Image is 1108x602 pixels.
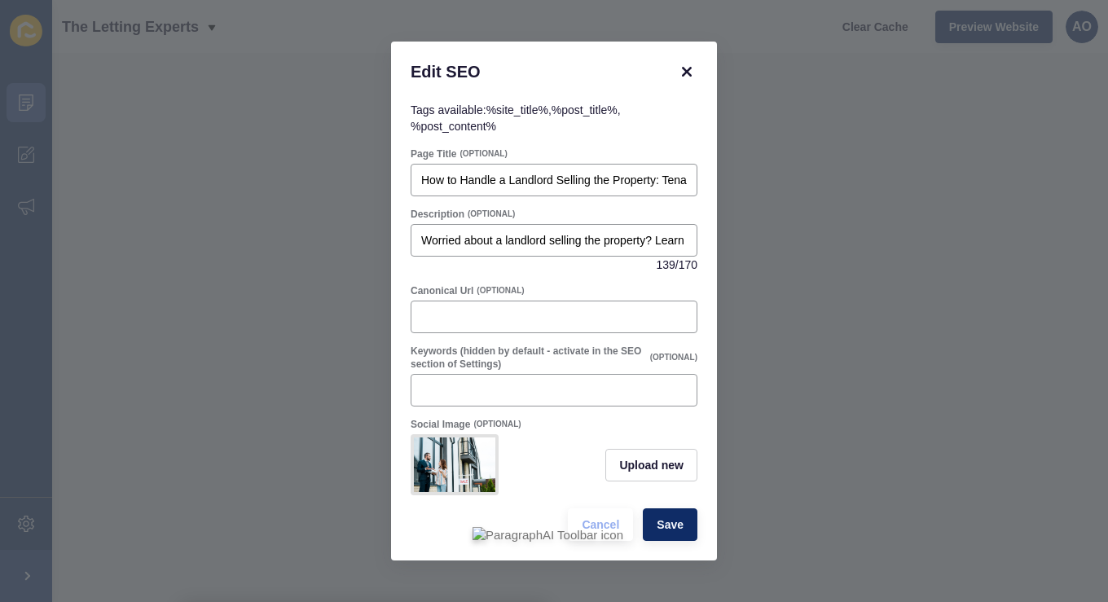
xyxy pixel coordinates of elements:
label: Social Image [411,418,470,431]
label: Description [411,208,464,221]
img: ParagraphAI Toolbar icon [473,527,623,564]
code: %site_title% [486,103,548,116]
code: %post_content% [411,120,496,133]
h1: Edit SEO [411,61,657,82]
span: (OPTIONAL) [477,285,524,297]
code: %post_title% [552,103,618,116]
span: 170 [679,257,697,273]
img: 3bf5d623a02ed5b1831f366c56da331b.jpg [414,437,495,492]
button: Upload new [605,449,697,481]
span: (OPTIONAL) [650,352,697,363]
button: Cancel [568,508,633,541]
span: / [675,257,679,273]
span: (OPTIONAL) [473,419,521,430]
span: (OPTIONAL) [459,148,507,160]
span: Upload new [619,457,684,473]
span: Save [657,516,684,533]
span: Cancel [582,516,619,533]
button: Save [643,508,697,541]
span: 139 [656,257,675,273]
label: Page Title [411,147,456,160]
label: Canonical Url [411,284,473,297]
label: Keywords (hidden by default - activate in the SEO section of Settings) [411,345,647,371]
span: (OPTIONAL) [468,209,515,220]
span: Tags available: , , [411,103,621,133]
